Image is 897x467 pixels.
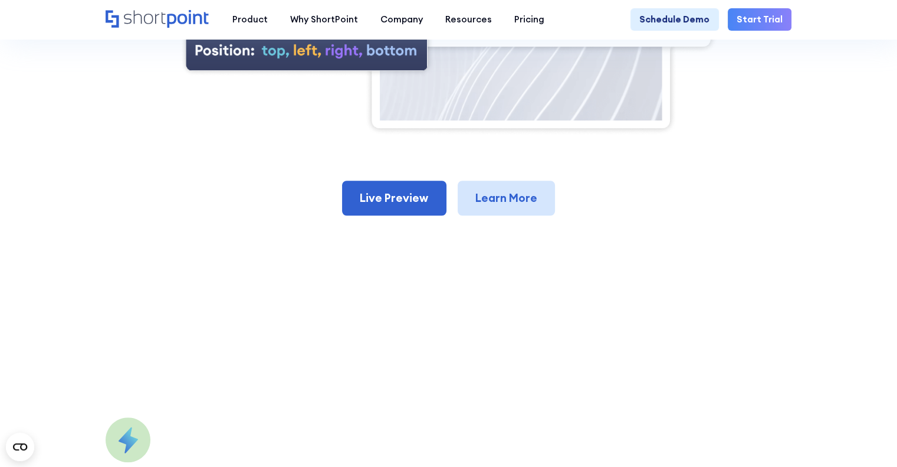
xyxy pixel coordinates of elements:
[106,10,210,30] a: Home
[445,13,492,27] div: Resources
[369,8,434,31] a: Company
[221,8,279,31] a: Product
[342,181,446,215] a: Live Preview
[434,8,503,31] a: Resources
[232,13,268,27] div: Product
[503,8,556,31] a: Pricing
[279,8,369,31] a: Why ShortPoint
[630,8,718,31] a: Schedule Demo
[728,8,791,31] a: Start Trial
[514,13,544,27] div: Pricing
[6,433,34,461] button: Open CMP widget
[458,181,556,215] a: Learn More
[380,13,423,27] div: Company
[685,331,897,467] iframe: Chat Widget
[290,13,358,27] div: Why ShortPoint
